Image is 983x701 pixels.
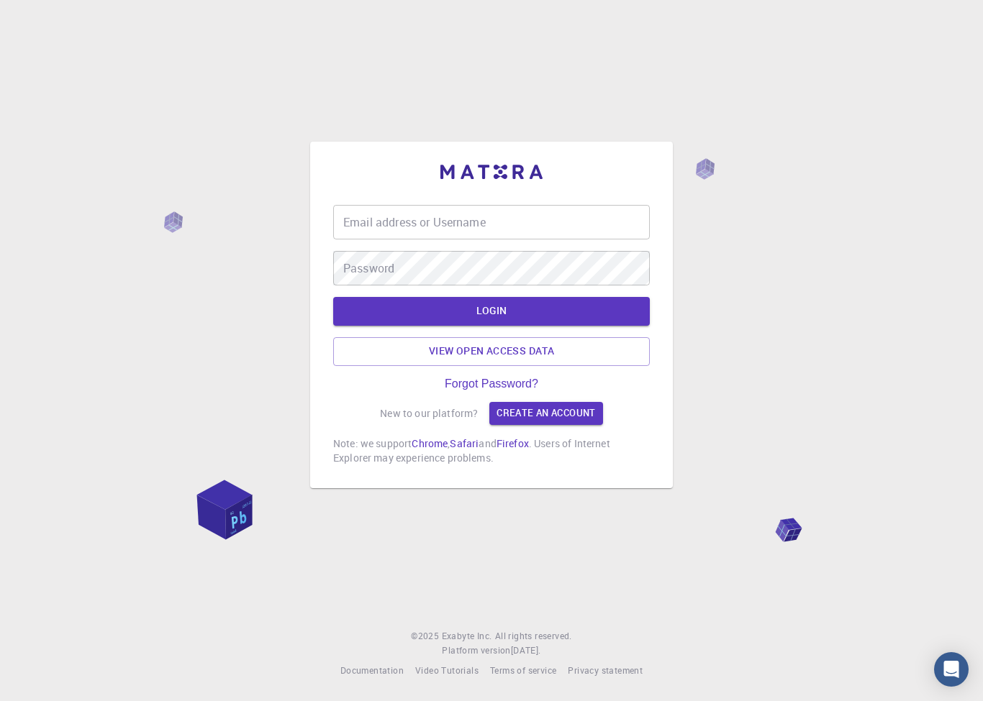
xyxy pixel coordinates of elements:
[380,406,478,421] p: New to our platform?
[445,377,538,390] a: Forgot Password?
[340,664,404,678] a: Documentation
[442,643,510,658] span: Platform version
[333,436,650,465] p: Note: we support , and . Users of Internet Explorer may experience problems.
[934,652,969,687] div: Open Intercom Messenger
[415,664,479,678] a: Video Tutorials
[495,629,572,643] span: All rights reserved.
[411,629,441,643] span: © 2025
[450,436,479,450] a: Safari
[489,402,602,425] a: Create an account
[490,664,556,678] a: Terms of service
[340,664,404,676] span: Documentation
[490,664,556,676] span: Terms of service
[415,664,479,676] span: Video Tutorials
[412,436,448,450] a: Chrome
[442,629,492,643] a: Exabyte Inc.
[568,664,643,676] span: Privacy statement
[442,630,492,641] span: Exabyte Inc.
[497,436,529,450] a: Firefox
[333,297,650,326] button: LOGIN
[568,664,643,678] a: Privacy statement
[333,337,650,366] a: View open access data
[511,643,541,658] a: [DATE].
[511,644,541,656] span: [DATE] .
